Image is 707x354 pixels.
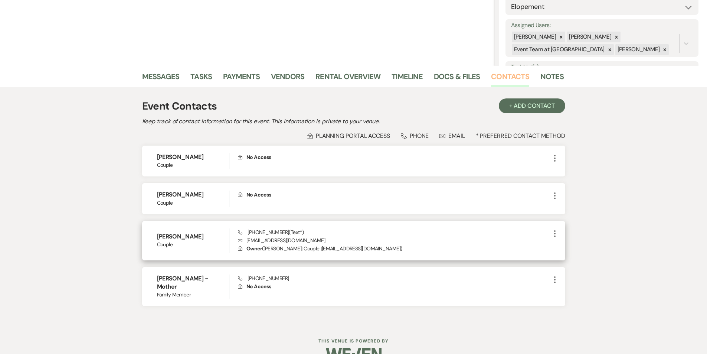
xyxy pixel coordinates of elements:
h6: [PERSON_NAME] [157,233,229,241]
span: [PHONE_NUMBER] [238,275,289,282]
div: Event Team at [GEOGRAPHIC_DATA] [512,44,606,55]
a: Timeline [392,71,423,87]
div: Email [439,132,465,140]
h6: [PERSON_NAME] [157,153,229,161]
h2: Keep track of contact information for this event. This information is private to your venue. [142,117,565,126]
span: Couple [157,199,229,207]
span: No Access [246,283,271,290]
span: Couple [157,241,229,249]
div: Planning Portal Access [307,132,390,140]
button: + Add Contact [499,98,565,113]
h6: [PERSON_NAME] - Mother [157,275,229,291]
span: Couple [157,161,229,169]
span: [PHONE_NUMBER] (Text*) [238,229,304,236]
span: No Access [246,191,271,198]
div: * Preferred Contact Method [142,132,565,140]
label: Task List(s): [511,62,693,73]
div: [PERSON_NAME] [567,32,612,42]
span: Family Member [157,291,229,299]
div: [PERSON_NAME] [512,32,557,42]
label: Assigned Users: [511,20,693,31]
h6: [PERSON_NAME] [157,191,229,199]
div: [PERSON_NAME] [615,44,661,55]
a: Rental Overview [315,71,380,87]
div: Phone [401,132,429,140]
a: Messages [142,71,180,87]
span: No Access [246,154,271,160]
a: Contacts [491,71,529,87]
p: ( [PERSON_NAME] | Couple | [EMAIL_ADDRESS][DOMAIN_NAME] ) [238,244,550,253]
p: [EMAIL_ADDRESS][DOMAIN_NAME] [238,236,550,244]
a: Vendors [271,71,304,87]
a: Notes [540,71,564,87]
a: Docs & Files [434,71,480,87]
h1: Event Contacts [142,98,217,114]
a: Tasks [190,71,212,87]
span: Owner [246,245,262,252]
a: Payments [223,71,260,87]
